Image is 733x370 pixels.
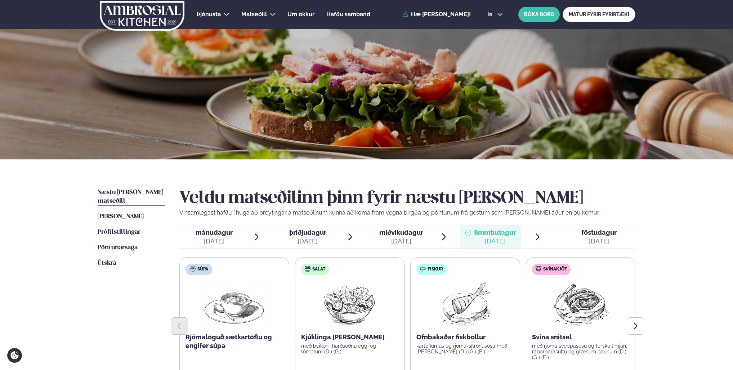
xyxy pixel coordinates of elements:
div: [DATE] [379,237,423,246]
a: Matseðill [241,10,267,19]
img: logo [99,1,185,31]
span: fimmtudagur [474,229,516,236]
div: [DATE] [581,237,617,246]
div: [DATE] [196,237,233,246]
a: [PERSON_NAME] [98,212,144,221]
img: soup.svg [190,266,196,272]
h2: Veldu matseðilinn þinn fyrir næstu [PERSON_NAME] [179,188,635,208]
a: Útskrá [98,259,116,268]
a: Um okkur [287,10,314,19]
span: miðvikudagur [379,229,423,236]
p: Svína snitsel [532,333,630,342]
button: Next slide [627,317,644,335]
a: Næstu [PERSON_NAME] matseðill [98,188,165,206]
p: Rjómalöguð sætkartöflu og engifer súpa [186,333,283,350]
a: MATUR FYRIR FYRIRTÆKI [563,7,635,22]
p: með rjóma sveppasósu og fersku timjan, rabarbarasultu og grænum baunum (D ) (G ) (E ) [532,343,630,360]
img: fish.svg [420,266,426,272]
button: is [482,12,509,17]
img: Fish.png [433,281,497,327]
img: Soup.png [202,281,266,327]
div: [DATE] [289,237,326,246]
span: Útskrá [98,260,116,266]
a: Pöntunarsaga [98,243,138,252]
button: Previous slide [171,317,188,335]
a: Þjónusta [197,10,221,19]
p: með beikoni, harðsoðnu eggi og tómötum (D ) (G ) [301,343,399,354]
span: Hafðu samband [326,11,370,18]
span: Um okkur [287,11,314,18]
span: is [487,12,494,17]
p: Kjúklinga [PERSON_NAME] [301,333,399,342]
span: Þjónusta [197,11,221,18]
a: Prófílstillingar [98,228,140,237]
p: kartöflumús og rjóma-sítrónusósa með [PERSON_NAME] (D ) (G ) (E ) [416,343,514,354]
img: salad.svg [305,266,310,272]
span: föstudagur [581,229,617,236]
p: Vinsamlegast hafðu í huga að breytingar á matseðlinum kunna að koma fram vegna birgða og pöntunum... [179,208,635,217]
span: Salat [312,267,325,272]
span: Svínakjöt [543,267,567,272]
img: pork.svg [536,266,541,272]
img: Pork-Meat.png [549,281,612,327]
span: Næstu [PERSON_NAME] matseðill [98,189,163,204]
a: Cookie settings [7,348,22,363]
span: Prófílstillingar [98,229,140,235]
span: Matseðill [241,11,267,18]
img: Salad.png [318,281,381,327]
span: [PERSON_NAME] [98,213,144,220]
span: Fiskur [428,267,443,272]
div: [DATE] [474,237,516,246]
button: BÓKA BORÐ [518,7,560,22]
span: Súpa [197,267,208,272]
a: Hæ [PERSON_NAME]! [402,11,471,18]
span: Pöntunarsaga [98,245,138,251]
span: mánudagur [196,229,233,236]
a: Hafðu samband [326,10,370,19]
span: þriðjudagur [289,229,326,236]
p: Ofnbakaðar fiskbollur [416,333,514,342]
